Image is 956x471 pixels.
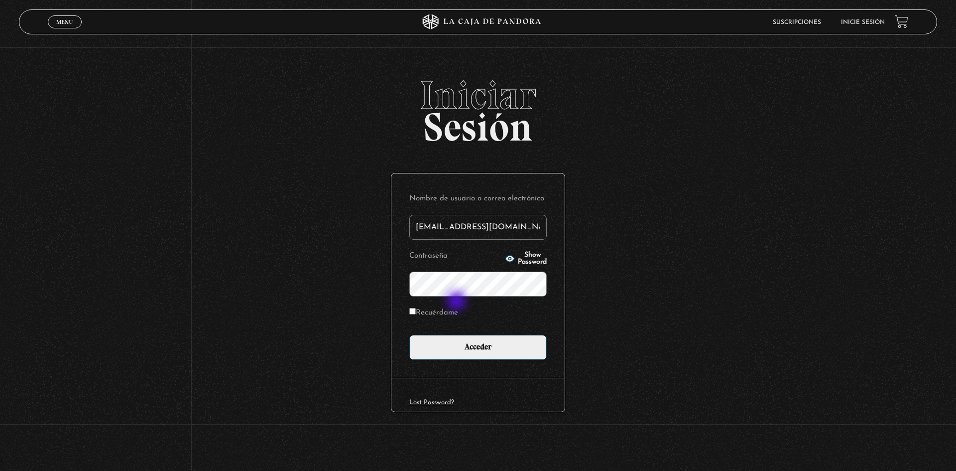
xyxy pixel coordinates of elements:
[56,19,73,25] span: Menu
[773,19,821,25] a: Suscripciones
[19,75,937,139] h2: Sesión
[409,249,502,264] label: Contraseña
[841,19,885,25] a: Inicie sesión
[409,399,454,406] a: Lost Password?
[895,15,908,28] a: View your shopping cart
[409,306,458,321] label: Recuérdame
[19,75,937,115] span: Iniciar
[53,27,77,34] span: Cerrar
[409,335,547,360] input: Acceder
[518,252,547,266] span: Show Password
[409,191,547,207] label: Nombre de usuario o correo electrónico
[409,308,416,314] input: Recuérdame
[505,252,547,266] button: Show Password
